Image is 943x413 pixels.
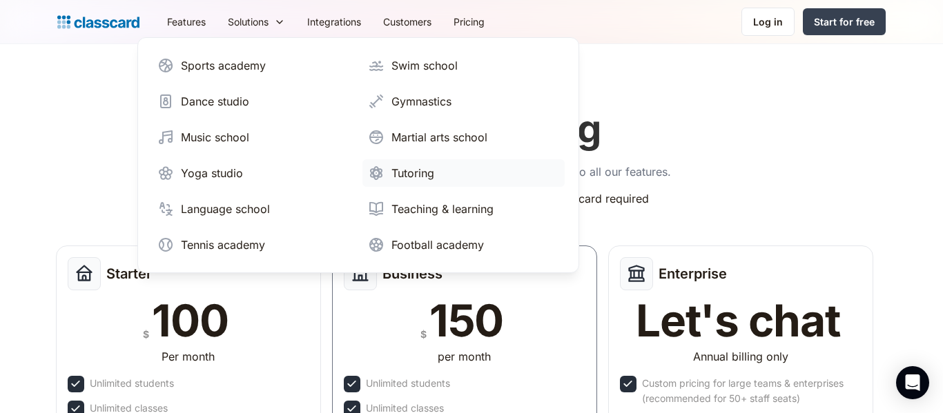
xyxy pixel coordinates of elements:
[362,88,565,115] a: Gymnastics
[181,57,266,74] div: Sports academy
[152,299,228,343] div: 100
[753,14,783,29] div: Log in
[162,348,215,365] div: Per month
[228,14,269,29] div: Solutions
[391,165,434,181] div: Tutoring
[152,52,354,79] a: Sports academy
[896,366,929,399] div: Open Intercom Messenger
[693,348,788,365] div: Annual billing only
[391,93,451,110] div: Gymnastics
[366,376,450,391] div: Unlimited students
[372,6,443,37] a: Customers
[420,325,427,343] div: $
[181,129,249,145] div: Music school
[90,376,174,391] div: Unlimited students
[181,93,249,110] div: Dance studio
[152,88,354,115] a: Dance studio
[803,8,886,35] a: Start for free
[137,37,579,273] nav: Solutions
[814,14,875,29] div: Start for free
[362,195,565,223] a: Teaching & learning
[443,6,496,37] a: Pricing
[217,6,296,37] div: Solutions
[659,265,727,282] h2: Enterprise
[143,325,149,343] div: $
[362,159,565,187] a: Tutoring
[391,236,484,253] div: Football academy
[152,159,354,187] a: Yoga studio
[106,265,152,282] h2: Starter
[181,236,265,253] div: Tennis academy
[152,195,354,223] a: Language school
[296,6,372,37] a: Integrations
[362,123,565,151] a: Martial arts school
[741,8,795,36] a: Log in
[642,376,859,406] div: Custom pricing for large teams & enterprises (recommended for 50+ staff seats)
[391,57,458,74] div: Swim school
[152,231,354,259] a: Tennis academy
[181,165,243,181] div: Yoga studio
[391,201,494,217] div: Teaching & learning
[362,52,565,79] a: Swim school
[527,191,649,206] div: No credit card required
[391,129,487,145] div: Martial arts school
[152,123,354,151] a: Music school
[429,299,503,343] div: 150
[362,231,565,259] a: Football academy
[438,348,491,365] div: per month
[156,6,217,37] a: Features
[181,201,270,217] div: Language school
[57,12,139,32] a: home
[382,265,443,282] h2: Business
[636,299,840,343] div: Let's chat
